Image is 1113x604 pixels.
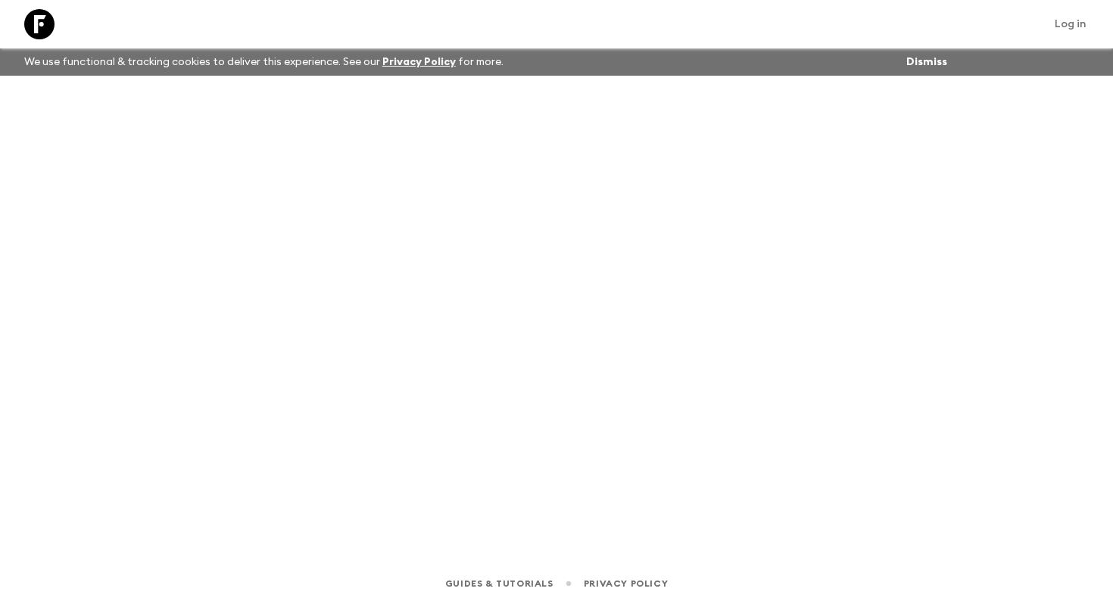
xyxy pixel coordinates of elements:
a: Privacy Policy [584,575,668,592]
a: Privacy Policy [382,57,456,67]
button: Dismiss [903,51,951,73]
a: Log in [1046,14,1095,35]
a: Guides & Tutorials [445,575,553,592]
p: We use functional & tracking cookies to deliver this experience. See our for more. [18,48,510,76]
